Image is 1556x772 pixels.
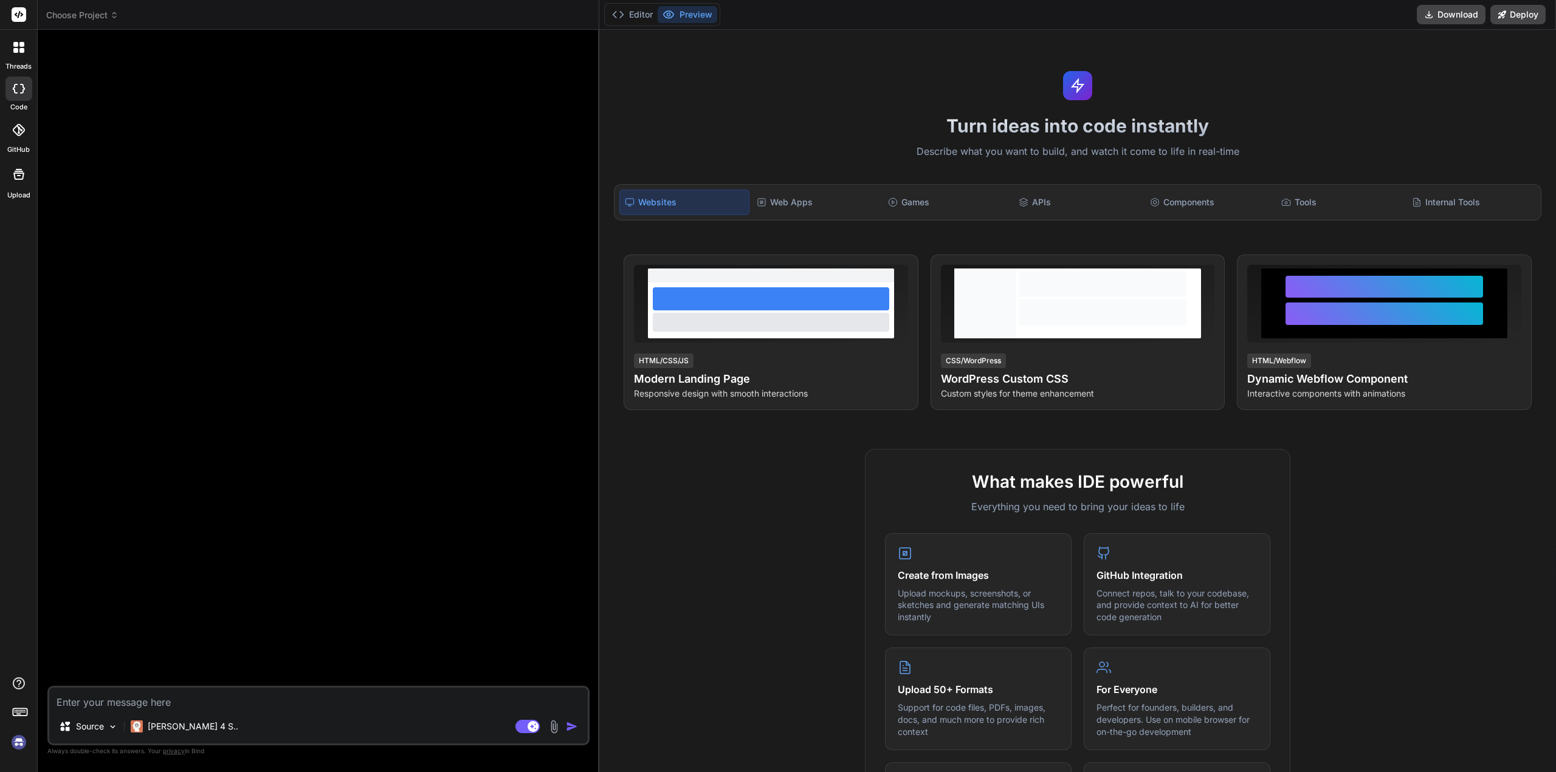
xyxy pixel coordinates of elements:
h4: Modern Landing Page [634,371,908,388]
h4: WordPress Custom CSS [941,371,1215,388]
div: HTML/Webflow [1247,354,1311,368]
p: Connect repos, talk to your codebase, and provide context to AI for better code generation [1096,587,1258,623]
img: signin [9,732,29,753]
img: icon [566,720,578,733]
h4: GitHub Integration [1096,568,1258,582]
div: Games [883,190,1012,215]
p: Everything you need to bring your ideas to life [885,499,1270,514]
p: [PERSON_NAME] 4 S.. [148,720,238,733]
div: Websites [619,190,749,215]
span: privacy [163,747,185,754]
label: threads [5,61,32,72]
div: APIs [1014,190,1143,215]
button: Download [1417,5,1485,24]
p: Interactive components with animations [1247,388,1521,400]
p: Describe what you want to build, and watch it come to life in real-time [607,144,1549,160]
div: Tools [1276,190,1405,215]
h4: Create from Images [898,568,1059,582]
div: Internal Tools [1407,190,1536,215]
img: Pick Models [108,722,118,732]
h1: Turn ideas into code instantly [607,115,1549,137]
p: Perfect for founders, builders, and developers. Use on mobile browser for on-the-go development [1096,702,1258,737]
p: Custom styles for theme enhancement [941,388,1215,400]
img: Claude 4 Sonnet [131,720,143,733]
label: Upload [7,190,30,200]
div: Web Apps [752,190,881,215]
h4: Upload 50+ Formats [898,682,1059,697]
label: GitHub [7,145,30,155]
p: Always double-check its answers. Your in Bind [47,745,590,757]
img: attachment [547,720,561,734]
div: Components [1145,190,1274,215]
h4: Dynamic Webflow Component [1247,371,1521,388]
h2: What makes IDE powerful [885,469,1270,494]
p: Source [76,720,104,733]
button: Preview [658,6,717,23]
p: Responsive design with smooth interactions [634,388,908,400]
p: Support for code files, PDFs, images, docs, and much more to provide rich context [898,702,1059,737]
div: CSS/WordPress [941,354,1006,368]
span: Choose Project [46,9,119,21]
h4: For Everyone [1096,682,1258,697]
div: HTML/CSS/JS [634,354,694,368]
label: code [10,102,27,112]
p: Upload mockups, screenshots, or sketches and generate matching UIs instantly [898,587,1059,623]
button: Deploy [1490,5,1546,24]
button: Editor [607,6,658,23]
